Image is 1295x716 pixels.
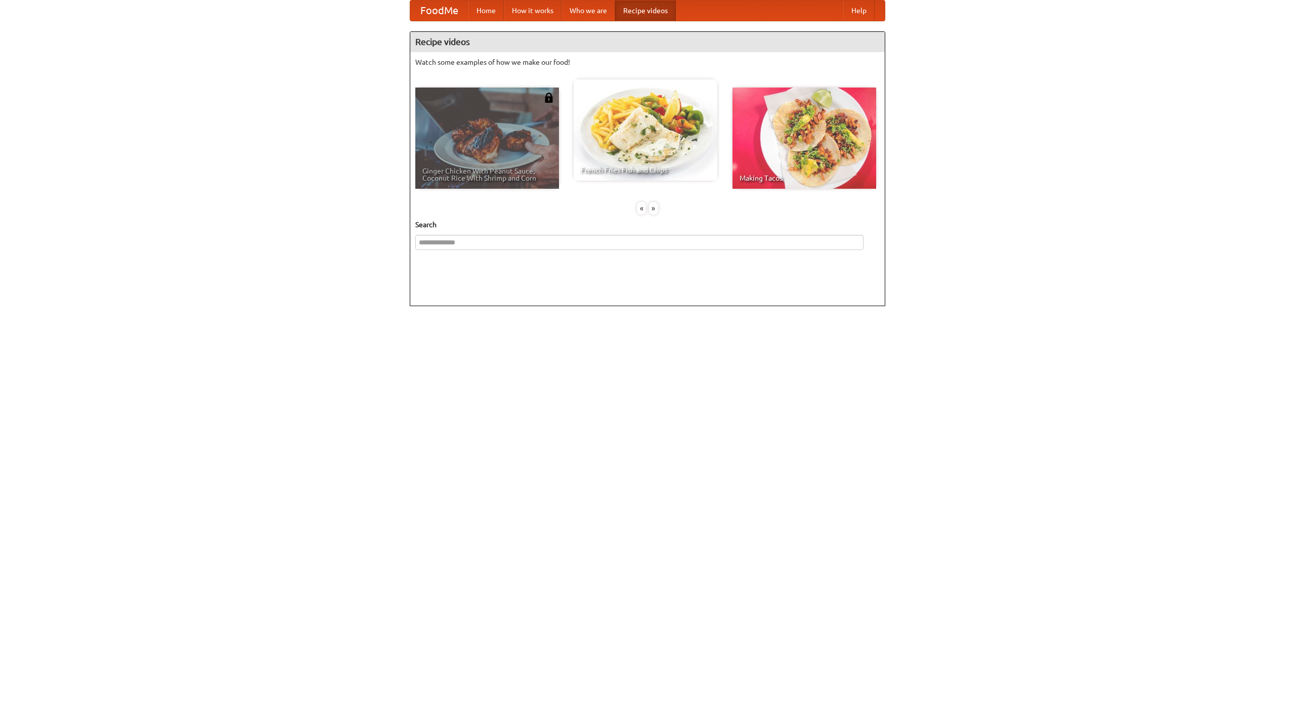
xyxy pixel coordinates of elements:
div: « [637,202,646,215]
a: Recipe videos [615,1,676,21]
a: Who we are [562,1,615,21]
a: How it works [504,1,562,21]
a: Help [843,1,875,21]
a: French Fries Fish and Chips [574,79,717,181]
img: 483408.png [544,93,554,103]
a: Home [468,1,504,21]
span: French Fries Fish and Chips [581,166,710,174]
a: Making Tacos [732,88,876,189]
span: Making Tacos [740,175,869,182]
p: Watch some examples of how we make our food! [415,57,880,67]
h4: Recipe videos [410,32,885,52]
div: » [649,202,658,215]
h5: Search [415,220,880,230]
a: FoodMe [410,1,468,21]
